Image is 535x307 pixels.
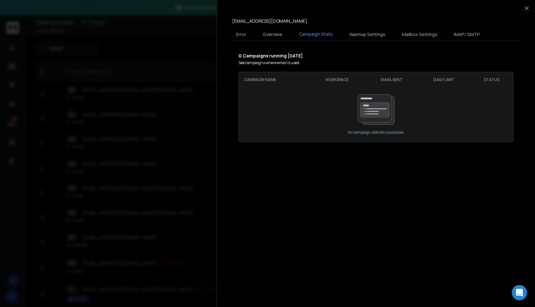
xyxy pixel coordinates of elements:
th: DAILY LIMIT [418,72,470,87]
button: Mailbox Settings [398,27,441,41]
th: STATUS [470,72,513,87]
button: Error [232,27,250,41]
th: Workspace [309,72,365,87]
th: EMAIL SENT [365,72,418,87]
div: Open Intercom Messenger [512,285,527,300]
button: Warmup Settings [346,27,389,41]
button: Overview [259,27,286,41]
p: No campaign statistics available. [348,130,404,135]
th: CAMPAIGN NAME [239,72,309,87]
p: See campaigns where email is used [239,60,513,65]
button: IMAP/ SMTP [450,27,484,41]
p: Campaigns running [DATE] [239,53,513,59]
b: 0 [239,53,243,59]
p: [EMAIL_ADDRESS][DOMAIN_NAME] [232,18,307,24]
button: Campaign Stats [295,27,337,42]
